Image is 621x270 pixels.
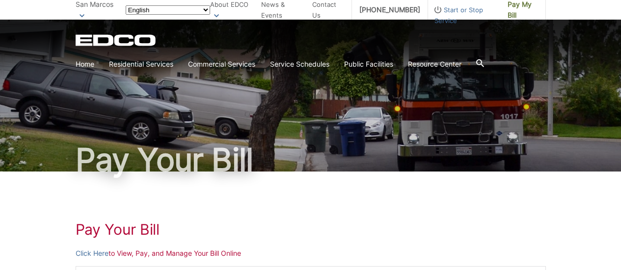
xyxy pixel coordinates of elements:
[76,59,94,70] a: Home
[126,5,210,15] select: Select a language
[344,59,393,70] a: Public Facilities
[270,59,329,70] a: Service Schedules
[76,144,546,175] h1: Pay Your Bill
[76,221,546,238] h1: Pay Your Bill
[109,59,173,70] a: Residential Services
[188,59,255,70] a: Commercial Services
[76,248,108,259] a: Click Here
[408,59,461,70] a: Resource Center
[76,248,546,259] p: to View, Pay, and Manage Your Bill Online
[76,34,157,46] a: EDCD logo. Return to the homepage.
